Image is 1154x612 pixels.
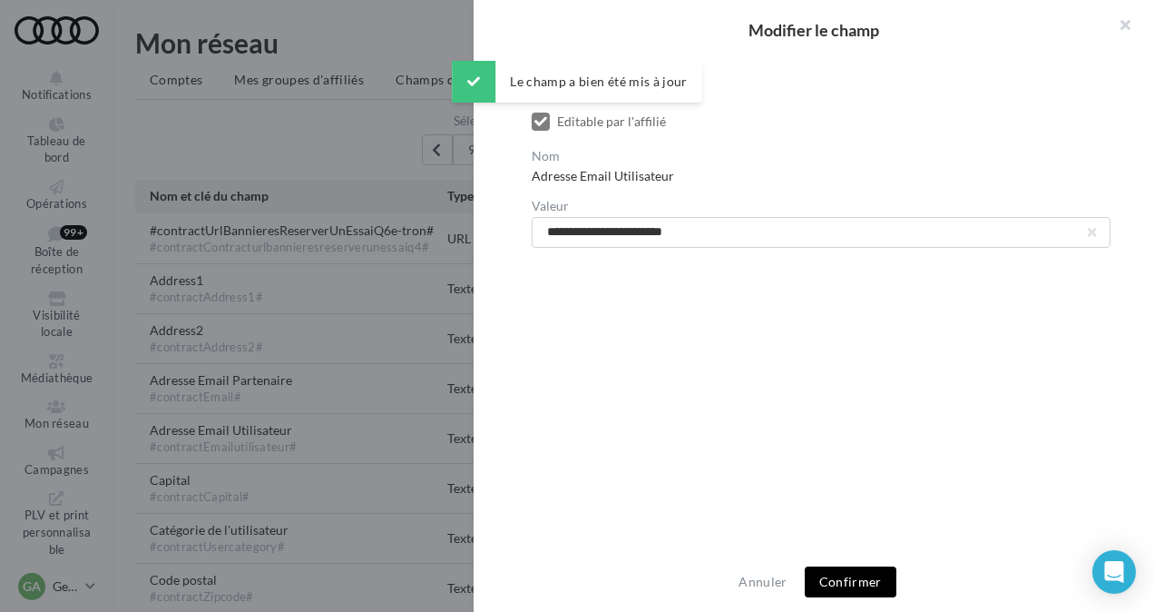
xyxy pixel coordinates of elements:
label: Type [532,60,1110,73]
div: Texte [532,77,1110,95]
label: Nom [532,150,1110,163]
div: Open Intercom Messenger [1092,550,1136,594]
button: Confirmer [805,567,896,597]
div: Editable par l'affilié [557,113,666,131]
h2: Modifier le champ [503,22,1125,38]
button: Annuler [731,571,794,593]
div: Adresse Email Utilisateur [532,167,1110,185]
div: Le champ a bien été mis à jour [452,61,702,103]
label: Valeur [532,200,1110,212]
